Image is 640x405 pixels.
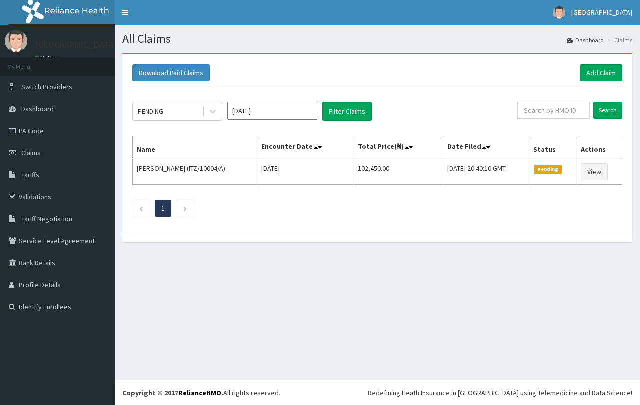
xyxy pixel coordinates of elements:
span: Tariffs [21,170,39,179]
img: User Image [5,30,27,52]
button: Filter Claims [322,102,372,121]
div: Redefining Heath Insurance in [GEOGRAPHIC_DATA] using Telemedicine and Data Science! [368,388,632,398]
span: Switch Providers [21,82,72,91]
a: Page 1 is your current page [161,204,165,213]
th: Date Filed [443,136,529,159]
th: Name [133,136,257,159]
footer: All rights reserved. [115,380,640,405]
th: Total Price(₦) [354,136,443,159]
th: Actions [576,136,622,159]
a: Dashboard [567,36,604,44]
td: [DATE] 20:40:10 GMT [443,159,529,185]
li: Claims [605,36,632,44]
button: Download Paid Claims [132,64,210,81]
a: RelianceHMO [178,388,221,397]
th: Encounter Date [257,136,354,159]
td: [PERSON_NAME] (ITZ/10004/A) [133,159,257,185]
input: Search by HMO ID [517,102,590,119]
td: [DATE] [257,159,354,185]
th: Status [529,136,577,159]
a: Add Claim [580,64,622,81]
a: Previous page [139,204,143,213]
p: [GEOGRAPHIC_DATA] [35,40,117,49]
a: Next page [183,204,187,213]
div: PENDING [138,106,163,116]
span: [GEOGRAPHIC_DATA] [571,8,632,17]
span: Tariff Negotiation [21,214,72,223]
img: User Image [553,6,565,19]
td: 102,450.00 [354,159,443,185]
h1: All Claims [122,32,632,45]
input: Search [593,102,622,119]
strong: Copyright © 2017 . [122,388,223,397]
span: Dashboard [21,104,54,113]
span: Pending [534,165,562,174]
span: Claims [21,148,41,157]
a: View [581,163,608,180]
input: Select Month and Year [227,102,317,120]
a: Online [35,54,59,61]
